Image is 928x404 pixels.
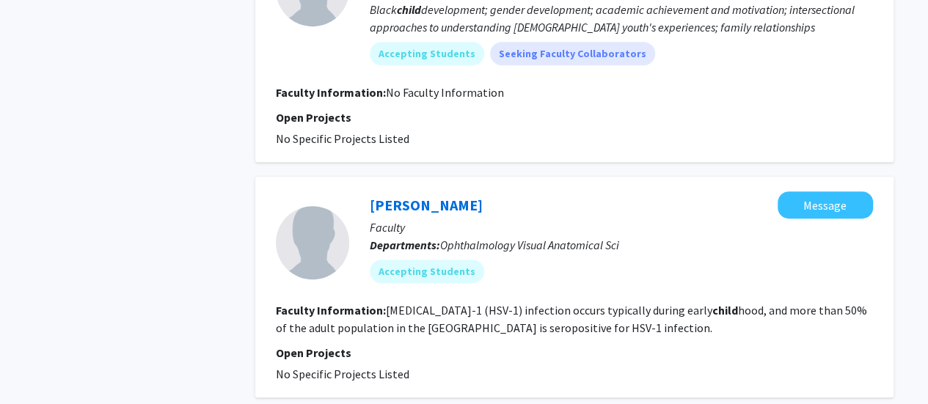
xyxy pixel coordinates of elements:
fg-read-more: [MEDICAL_DATA]-1 (HSV-1) infection occurs typically during early hood, and more than 50% of the a... [276,303,867,335]
p: Open Projects [276,344,873,361]
span: Ophthalmology Visual Anatomical Sci [440,238,619,252]
span: No Specific Projects Listed [276,367,409,381]
iframe: Chat [11,338,62,393]
mat-chip: Accepting Students [370,42,484,65]
mat-chip: Accepting Students [370,260,484,283]
a: [PERSON_NAME] [370,196,483,214]
p: Open Projects [276,109,873,126]
span: No Faculty Information [386,85,504,100]
mat-chip: Seeking Faculty Collaborators [490,42,655,65]
b: Faculty Information: [276,85,386,100]
b: child [712,303,738,317]
p: Faculty [370,218,873,236]
button: Message Susmit Suvas [778,191,873,218]
b: Faculty Information: [276,303,386,317]
span: No Specific Projects Listed [276,131,409,146]
div: Black development; gender development; academic achievement and motivation; intersectional approa... [370,1,873,36]
b: child [397,2,421,17]
b: Departments: [370,238,440,252]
